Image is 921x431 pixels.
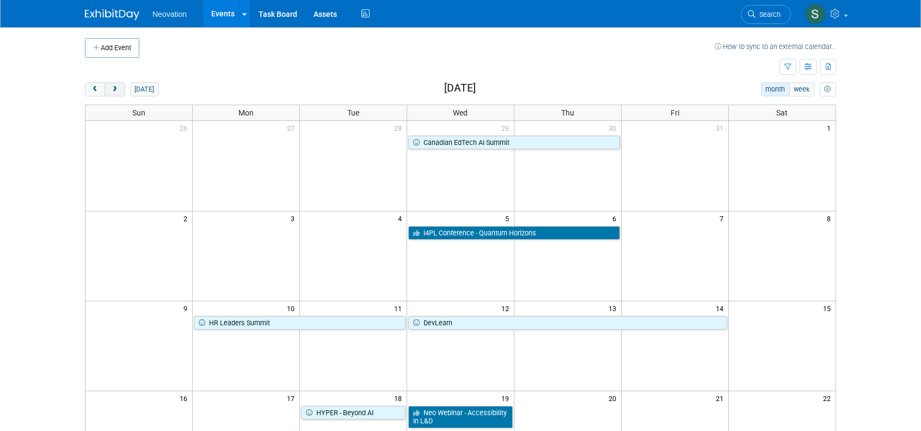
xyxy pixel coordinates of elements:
[453,108,468,117] span: Wed
[826,211,836,225] span: 8
[397,211,407,225] span: 4
[85,38,139,58] button: Add Event
[408,406,513,428] a: Neo Webinar - Accessibility in L&D
[820,82,836,96] button: myCustomButton
[182,211,192,225] span: 2
[179,121,192,135] span: 26
[756,10,781,19] span: Search
[408,226,620,240] a: i4PL Conference - Quantum Horizons
[347,108,359,117] span: Tue
[611,211,621,225] span: 6
[286,121,299,135] span: 27
[826,121,836,135] span: 1
[824,86,831,93] i: Personalize Calendar
[607,301,621,315] span: 13
[286,301,299,315] span: 10
[194,316,406,330] a: HR Leaders Summit
[85,9,139,20] img: ExhibitDay
[408,136,620,150] a: Canadian EdTech AI Summit
[152,10,187,19] span: Neovation
[408,316,727,330] a: DevLearn
[805,4,826,25] img: Susan Hurrell
[671,108,679,117] span: Fri
[130,82,159,96] button: [DATE]
[822,301,836,315] span: 15
[715,391,728,405] span: 21
[132,108,145,117] span: Sun
[500,121,514,135] span: 29
[741,5,791,24] a: Search
[286,391,299,405] span: 17
[182,301,192,315] span: 9
[715,43,836,51] a: How to sync to an external calendar...
[719,211,728,225] span: 7
[444,82,476,94] h2: [DATE]
[789,82,814,96] button: week
[393,301,407,315] span: 11
[500,391,514,405] span: 19
[822,391,836,405] span: 22
[761,82,790,96] button: month
[504,211,514,225] span: 5
[301,406,406,420] a: HYPER - Beyond AI
[607,121,621,135] span: 30
[393,391,407,405] span: 18
[715,121,728,135] span: 31
[561,108,574,117] span: Thu
[290,211,299,225] span: 3
[715,301,728,315] span: 14
[607,391,621,405] span: 20
[179,391,192,405] span: 16
[393,121,407,135] span: 28
[85,82,105,96] button: prev
[500,301,514,315] span: 12
[105,82,125,96] button: next
[238,108,254,117] span: Mon
[776,108,788,117] span: Sat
